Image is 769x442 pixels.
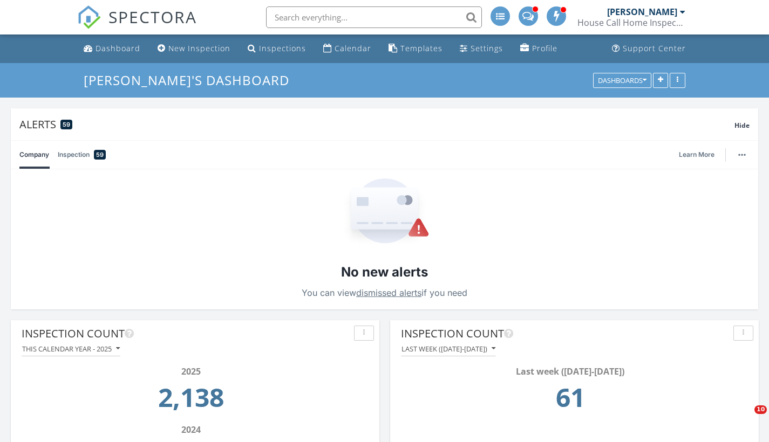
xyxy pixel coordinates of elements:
[25,378,357,423] td: 2138
[516,39,562,59] a: Company Profile
[79,39,145,59] a: Dashboard
[84,71,298,89] a: [PERSON_NAME]'s Dashboard
[22,326,350,342] div: Inspection Count
[623,43,686,53] div: Support Center
[607,6,677,17] div: [PERSON_NAME]
[400,43,443,53] div: Templates
[153,39,235,59] a: New Inspection
[96,43,140,53] div: Dashboard
[77,15,197,37] a: SPECTORA
[168,43,230,53] div: New Inspection
[22,345,120,353] div: This calendar year - 2025
[356,287,421,298] a: dismissed alerts
[19,141,49,169] a: Company
[608,39,690,59] a: Support Center
[532,43,557,53] div: Profile
[455,39,507,59] a: Settings
[25,365,357,378] div: 2025
[738,154,746,156] img: ellipsis-632cfdd7c38ec3a7d453.svg
[302,285,467,300] p: You can view if you need
[25,423,357,436] div: 2024
[401,326,729,342] div: Inspection Count
[404,365,736,378] div: Last week ([DATE]-[DATE])
[108,5,197,28] span: SPECTORA
[266,6,482,28] input: Search everything...
[598,77,646,84] div: Dashboards
[401,345,495,353] div: Last week ([DATE]-[DATE])
[732,405,758,431] iframe: Intercom live chat
[259,43,306,53] div: Inspections
[340,178,430,246] img: Empty State
[404,378,736,423] td: 61
[577,17,685,28] div: House Call Home Inspection & Pest Control
[77,5,101,29] img: The Best Home Inspection Software - Spectora
[319,39,376,59] a: Calendar
[58,141,106,169] a: Inspection
[593,73,651,88] button: Dashboards
[734,121,750,130] span: Hide
[335,43,371,53] div: Calendar
[96,149,104,160] span: 59
[471,43,503,53] div: Settings
[19,117,734,132] div: Alerts
[63,121,70,128] span: 59
[22,342,120,356] button: This calendar year - 2025
[341,263,428,281] h2: No new alerts
[754,405,767,414] span: 10
[384,39,447,59] a: Templates
[401,342,496,356] button: Last week ([DATE]-[DATE])
[243,39,310,59] a: Inspections
[679,149,721,160] a: Learn More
